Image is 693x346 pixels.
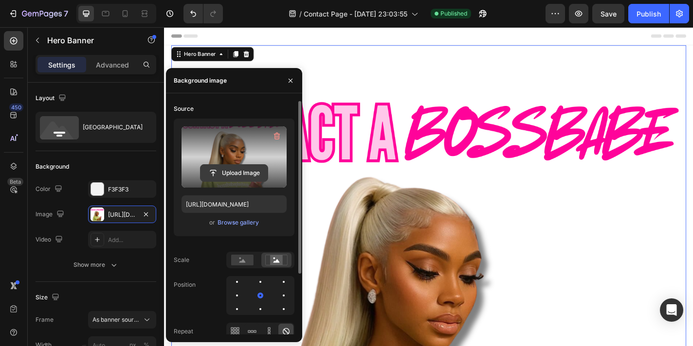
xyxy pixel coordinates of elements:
[48,60,75,70] p: Settings
[9,104,23,111] div: 450
[660,298,683,322] div: Open Intercom Messenger
[73,260,119,270] div: Show more
[209,217,215,228] span: or
[36,208,66,221] div: Image
[200,164,268,182] button: Upload Image
[218,218,259,227] div: Browse gallery
[592,4,624,23] button: Save
[36,162,69,171] div: Background
[637,9,661,19] div: Publish
[601,10,617,18] span: Save
[64,8,68,19] p: 7
[36,256,156,274] button: Show more
[108,185,154,194] div: F3F3F3
[299,9,302,19] span: /
[164,27,693,346] iframe: Design area
[174,76,227,85] div: Background image
[36,291,61,304] div: Size
[47,35,130,46] p: Hero Banner
[7,178,23,186] div: Beta
[182,195,287,213] input: https://example.com/image.jpg
[174,256,189,264] div: Scale
[174,327,193,336] div: Repeat
[174,280,196,289] div: Position
[183,4,223,23] div: Undo/Redo
[83,116,142,138] div: [GEOGRAPHIC_DATA]
[108,210,136,219] div: [URL][DOMAIN_NAME]
[36,233,65,246] div: Video
[88,311,156,329] button: As banner source
[174,104,194,113] div: Source
[36,183,64,196] div: Color
[108,236,154,244] div: Add...
[628,4,669,23] button: Publish
[440,9,467,18] span: Published
[304,9,407,19] span: Contact Page - [DATE] 23:03:55
[20,25,59,34] div: Hero Banner
[92,315,140,324] span: As banner source
[4,4,73,23] button: 7
[36,92,68,105] div: Layout
[96,60,129,70] p: Advanced
[217,218,259,227] button: Browse gallery
[36,315,54,324] label: Frame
